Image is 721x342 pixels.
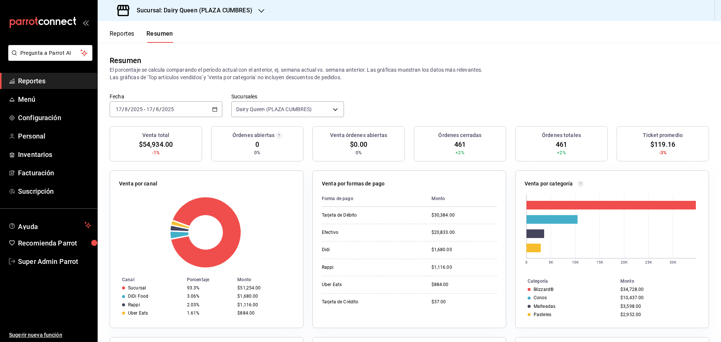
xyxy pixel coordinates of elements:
th: Forma de pago [322,191,425,207]
span: Reportes [18,76,91,86]
span: / [153,106,155,112]
span: 0 [255,139,259,149]
div: $884.00 [431,282,497,288]
span: 461 [556,139,567,149]
th: Categoría [516,277,617,285]
text: 25K [645,260,652,264]
div: $3,598.00 [620,304,697,309]
p: Venta por canal [119,180,157,188]
div: 3.06% [187,294,231,299]
button: open_drawer_menu [83,20,89,26]
span: $54,934.00 [139,139,173,149]
div: $1,680.00 [237,294,291,299]
span: Dairy Queen (PLAZA CUMBRES) [236,105,312,113]
span: Sugerir nueva función [9,331,91,339]
text: 0 [525,260,528,264]
div: $20,833.00 [431,229,497,236]
span: $119.16 [650,139,675,149]
div: 1.61% [187,310,231,316]
span: Inventarios [18,149,91,160]
span: Ayuda [18,221,81,230]
div: navigation tabs [110,30,173,43]
span: / [122,106,124,112]
div: Sucursal [128,285,146,291]
button: Pregunta a Parrot AI [8,45,92,61]
div: Tarjeta de Débito [322,212,397,218]
div: $37.00 [431,299,497,305]
th: Canal [110,276,184,284]
div: Efectivo [322,229,397,236]
span: +2% [456,149,464,156]
span: +2% [557,149,566,156]
span: Facturación [18,168,91,178]
div: $1,680.00 [431,247,497,253]
div: $2,952.00 [620,312,697,317]
th: Monto [425,191,497,207]
input: -- [124,106,128,112]
div: Blizzard® [534,287,554,292]
span: / [159,106,161,112]
h3: Órdenes abiertas [232,131,275,139]
th: Monto [617,277,709,285]
div: Pasteles [534,312,551,317]
span: 461 [454,139,466,149]
p: Venta por categoría [525,180,573,188]
button: Reportes [110,30,134,43]
span: / [128,106,130,112]
span: 0% [254,149,260,156]
span: Super Admin Parrot [18,256,91,267]
span: Configuración [18,113,91,123]
th: Porcentaje [184,276,234,284]
label: Sucursales [231,94,344,99]
div: $51,254.00 [237,285,291,291]
p: Venta por formas de pago [322,180,385,188]
input: -- [146,106,153,112]
span: $0.00 [350,139,367,149]
div: Rappi [128,302,140,307]
span: Suscripción [18,186,91,196]
div: $34,728.00 [620,287,697,292]
input: -- [115,106,122,112]
label: Fecha [110,94,222,99]
div: $1,116.00 [237,302,291,307]
span: Personal [18,131,91,141]
text: 15K [596,260,603,264]
div: Uber Eats [322,282,397,288]
text: 5K [549,260,554,264]
div: Conos [534,295,547,300]
div: Tarjeta de Crédito [322,299,397,305]
span: -1% [152,149,160,156]
h3: Ticket promedio [643,131,683,139]
h3: Órdenes totales [542,131,581,139]
div: DiDi Food [128,294,148,299]
span: Pregunta a Parrot AI [20,49,81,57]
span: Recomienda Parrot [18,238,91,248]
text: 20K [621,260,628,264]
input: ---- [130,106,143,112]
text: 30K [670,260,677,264]
a: Pregunta a Parrot AI [5,54,92,62]
input: ---- [161,106,174,112]
div: Resumen [110,55,141,66]
div: 93.3% [187,285,231,291]
h3: Órdenes cerradas [438,131,481,139]
div: $884.00 [237,310,291,316]
h3: Venta total [142,131,169,139]
div: $30,384.00 [431,212,497,218]
div: 2.03% [187,302,231,307]
span: -3% [659,149,667,156]
p: El porcentaje se calcula comparando el período actual con el anterior, ej. semana actual vs. sema... [110,66,709,81]
h3: Sucursal: Dairy Queen (PLAZA CUMBRES) [131,6,252,15]
span: - [144,106,145,112]
div: Malteadas [534,304,555,309]
th: Monto [234,276,303,284]
span: 0% [356,149,362,156]
h3: Venta órdenes abiertas [330,131,387,139]
div: $1,116.00 [431,264,497,271]
span: Menú [18,94,91,104]
div: Uber Eats [128,310,148,316]
div: Didi [322,247,397,253]
input: -- [155,106,159,112]
text: 10K [572,260,579,264]
div: Rappi [322,264,397,271]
